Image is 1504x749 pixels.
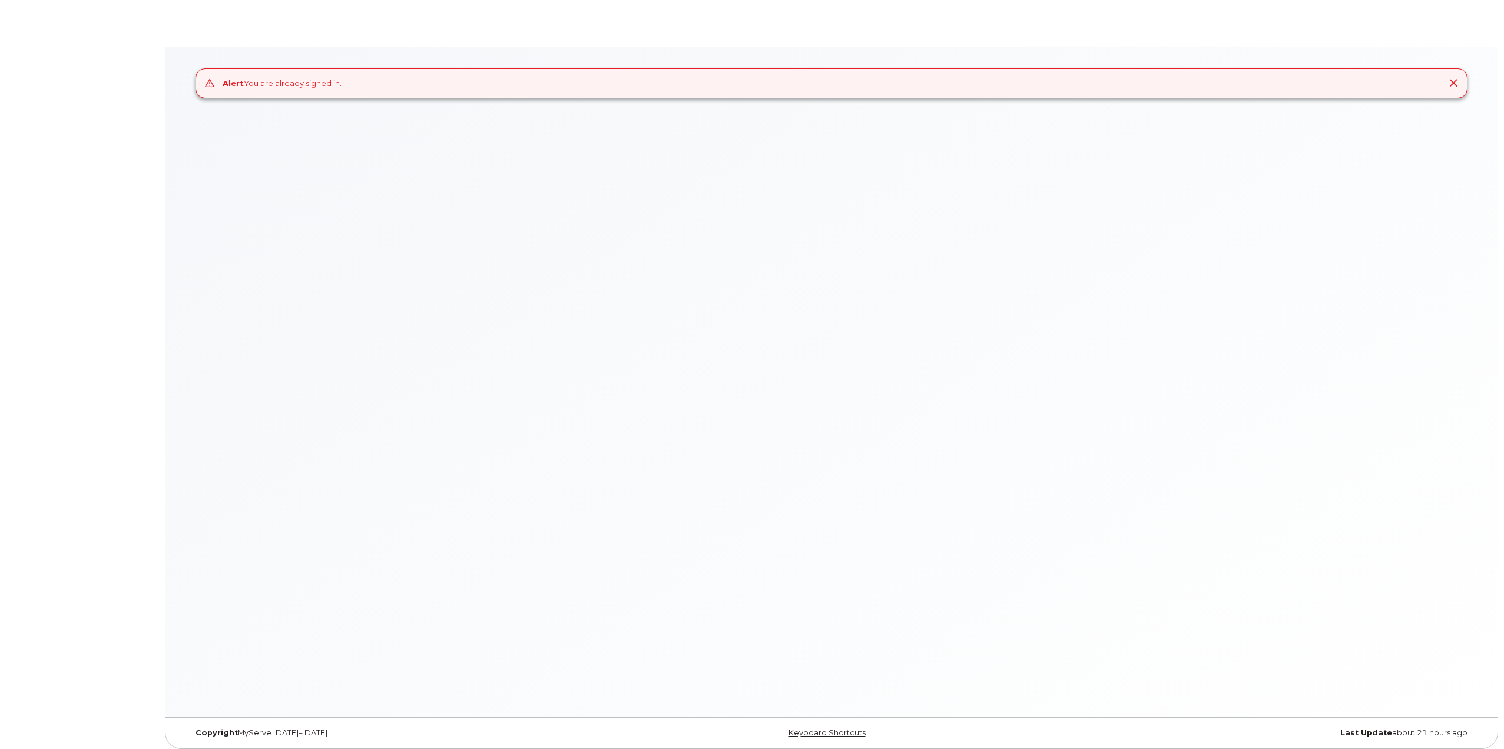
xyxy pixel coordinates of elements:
[196,728,238,737] strong: Copyright
[187,728,617,738] div: MyServe [DATE]–[DATE]
[1046,728,1476,738] div: about 21 hours ago
[223,78,244,88] strong: Alert
[223,78,342,89] div: You are already signed in.
[1340,728,1392,737] strong: Last Update
[789,728,866,737] a: Keyboard Shortcuts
